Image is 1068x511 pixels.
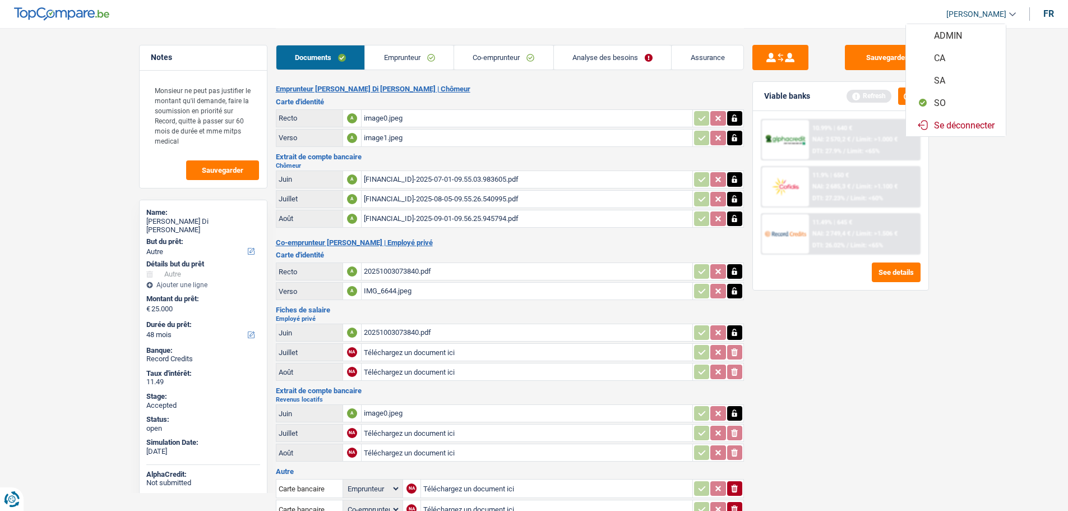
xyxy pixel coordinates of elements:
div: Taux d'intérêt: [146,369,260,378]
button: CA [906,47,1006,69]
div: Août [279,214,340,223]
div: image0.jpeg [364,405,690,422]
span: / [852,183,854,190]
div: Recto [279,114,340,122]
button: SA [906,69,1006,91]
div: 11.49% | 645 € [812,219,852,226]
div: Simulation Date: [146,438,260,447]
ul: [PERSON_NAME] [905,24,1006,137]
div: Juillet [279,348,340,357]
span: Limit: <65% [850,242,883,249]
span: / [843,148,845,155]
div: 11.49 [146,378,260,386]
div: image1.jpeg [364,130,690,146]
label: Montant du prêt: [146,294,258,303]
h2: Emprunteur [PERSON_NAME] Di [PERSON_NAME] | Chômeur [276,85,744,94]
div: Juin [279,329,340,337]
div: Août [279,368,340,376]
div: Détails but du prêt [146,260,260,269]
span: Limit: >1.100 € [856,183,898,190]
div: A [347,328,357,338]
div: A [347,214,357,224]
div: [FINANCIAL_ID]-2025-08-05-09.55.26.540995.pdf [364,191,690,208]
h5: Notes [151,53,256,62]
h2: Employé privé [276,316,744,322]
span: [PERSON_NAME] [946,10,1006,19]
span: Limit: <60% [850,195,883,202]
span: / [852,136,854,143]
h2: Co-emprunteur [PERSON_NAME] | Employé privé [276,238,744,247]
div: open [146,424,260,433]
div: A [347,408,357,418]
button: ADMIN [906,24,1006,47]
div: Juin [279,409,340,418]
div: Not submitted [146,478,260,487]
span: NAI: 2 685,3 € [812,183,850,190]
div: Record Credits [146,355,260,363]
div: NA [347,347,357,357]
div: fr [1043,8,1054,19]
h2: Chômeur [276,163,744,169]
div: A [347,266,357,277]
div: Juin [279,175,340,183]
div: [DATE] [146,447,260,456]
img: Cofidis [765,176,806,197]
span: Sauvegarder [202,167,243,174]
div: IMG_6644.jpeg [364,283,690,300]
div: 11.9% | 650 € [812,172,849,179]
div: Août [279,449,340,457]
div: 20251003073840.pdf [364,324,690,341]
span: / [852,230,854,237]
div: 10.99% | 640 € [812,125,852,132]
div: Refresh [847,90,891,102]
div: Verso [279,133,340,142]
div: 20251003073840.pdf [364,263,690,280]
div: [PERSON_NAME] Di [PERSON_NAME] [146,217,260,234]
div: A [347,194,357,204]
span: Limit: >1.000 € [856,136,898,143]
div: Stage: [146,392,260,401]
div: AlphaCredit: [146,470,260,479]
span: Limit: <65% [847,148,880,155]
img: Record Credits [765,223,806,244]
h3: Carte d'identité [276,251,744,259]
a: Co-emprunteur [454,45,553,70]
span: NAI: 2 570,2 € [812,136,850,143]
button: SO [906,91,1006,114]
div: Accepted [146,401,260,410]
div: NA [347,428,357,438]
div: A [347,174,357,185]
div: NA [347,448,357,458]
a: [PERSON_NAME] [937,5,1016,24]
a: Analyse des besoins [554,45,672,70]
div: [FINANCIAL_ID]-2025-07-01-09.55.03.983605.pdf [364,171,690,188]
div: A [347,133,357,143]
label: Durée du prêt: [146,320,258,329]
div: Cofidis: [146,493,260,502]
span: / [847,242,849,249]
div: Recto [279,268,340,276]
button: See details [872,263,921,282]
button: Se déconnecter [906,114,1006,136]
h3: Fiches de salaire [276,306,744,314]
img: TopCompare Logo [14,7,109,21]
h2: Revenus locatifs [276,397,744,403]
div: Viable banks [764,91,810,101]
a: Assurance [672,45,743,70]
div: Name: [146,208,260,217]
div: Verso [279,287,340,296]
div: A [347,286,357,296]
div: image0.jpeg [364,110,690,127]
div: Juillet [279,429,340,438]
div: [FINANCIAL_ID]-2025-09-01-09.56.25.945794.pdf [364,210,690,227]
div: A [347,113,357,123]
div: Banque: [146,346,260,355]
a: Emprunteur [365,45,454,70]
button: Sauvegarder [845,45,929,70]
span: € [146,305,150,314]
h3: Extrait de compte bancaire [276,387,744,394]
button: Sauvegarder [186,160,259,180]
span: NAI: 2 749,4 € [812,230,850,237]
span: DTI: 27.9% [812,148,842,155]
img: AlphaCredit [765,133,806,146]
